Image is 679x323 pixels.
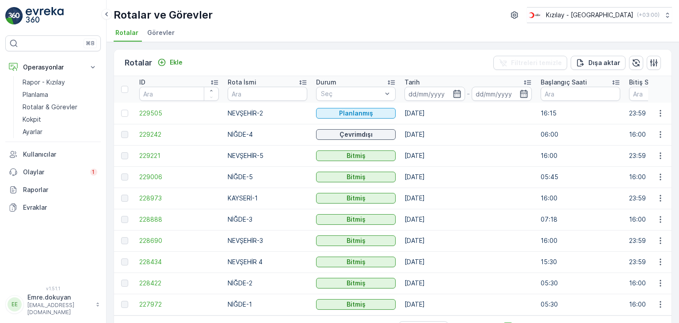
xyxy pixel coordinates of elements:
a: Ayarlar [19,126,101,138]
button: Bitmiş [316,193,396,204]
a: Evraklar [5,199,101,216]
input: dd/mm/yyyy [404,87,465,101]
input: Ara [139,87,219,101]
p: 05:45 [541,173,620,181]
p: Kullanıcılar [23,150,97,159]
p: Bitmiş [347,151,366,160]
p: Başlangıç Saati [541,78,587,87]
a: Rapor - Kızılay [19,76,101,88]
img: logo [5,7,23,25]
div: Toggle Row Selected [121,258,128,265]
div: Toggle Row Selected [121,301,128,308]
p: 06:00 [541,130,620,139]
td: [DATE] [400,103,536,124]
p: Bitmiş [347,300,366,309]
a: Kullanıcılar [5,146,101,163]
a: Rotalar & Görevler [19,101,101,113]
p: - [467,88,470,99]
td: [DATE] [400,230,536,251]
p: Çevrimdışı [339,130,373,139]
p: Kızılay - [GEOGRAPHIC_DATA] [546,11,633,19]
p: 16:00 [541,194,620,203]
button: Bitmiş [316,172,396,182]
a: 228690 [139,236,219,245]
a: Kokpit [19,113,101,126]
p: 16:00 [541,151,620,160]
button: Filtreleri temizle [493,56,567,70]
button: Planlanmış [316,108,396,119]
button: Operasyonlar [5,58,101,76]
p: Raporlar [23,185,97,194]
p: Bitmiş [347,258,366,266]
button: Dışa aktar [571,56,626,70]
span: 229006 [139,173,219,181]
p: 1 [92,169,95,176]
p: NİĞDE-5 [228,173,307,181]
a: Raporlar [5,181,101,199]
span: 228888 [139,215,219,224]
td: [DATE] [400,124,536,145]
a: Olaylar1 [5,163,101,181]
button: Bitmiş [316,235,396,246]
p: Bitmiş [347,236,366,245]
button: EEEmre.dokuyan[EMAIL_ADDRESS][DOMAIN_NAME] [5,293,101,316]
button: Ekle [154,57,186,68]
p: Planlanmış [339,109,373,118]
a: 229221 [139,151,219,160]
a: 227972 [139,300,219,309]
span: v 1.51.1 [5,286,101,291]
button: Bitmiş [316,278,396,288]
p: 16:00 [541,236,620,245]
p: Bitmiş [347,173,366,181]
div: EE [8,297,22,311]
button: Bitmiş [316,257,396,267]
p: 05:30 [541,300,620,309]
a: 229505 [139,109,219,118]
p: ID [139,78,145,87]
input: Ara [228,87,307,101]
a: 228422 [139,279,219,288]
p: Rotalar & Görevler [23,103,77,112]
div: Toggle Row Selected [121,280,128,287]
p: Ekle [170,58,183,67]
p: Bitmiş [347,215,366,224]
p: Filtreleri temizle [511,58,562,67]
p: NİĞDE-3 [228,215,307,224]
p: Rotalar [125,57,152,69]
a: Planlama [19,88,101,101]
p: Bitiş Saati [629,78,660,87]
td: [DATE] [400,251,536,273]
td: [DATE] [400,273,536,294]
p: Dışa aktar [588,58,620,67]
p: Ayarlar [23,127,42,136]
button: Bitmiş [316,214,396,225]
p: NİĞDE-4 [228,130,307,139]
p: Rapor - Kızılay [23,78,65,87]
td: [DATE] [400,166,536,188]
div: Toggle Row Selected [121,110,128,117]
p: [EMAIL_ADDRESS][DOMAIN_NAME] [27,302,91,316]
p: Rota İsmi [228,78,256,87]
p: NEVŞEHİR-2 [228,109,307,118]
td: [DATE] [400,294,536,315]
p: Bitmiş [347,194,366,203]
p: 16:15 [541,109,620,118]
p: Emre.dokuyan [27,293,91,302]
span: Rotalar [115,28,138,37]
p: 05:30 [541,279,620,288]
p: Operasyonlar [23,63,83,72]
p: Bitmiş [347,279,366,288]
a: 228434 [139,258,219,266]
p: NİĞDE-1 [228,300,307,309]
a: 229242 [139,130,219,139]
input: dd/mm/yyyy [472,87,532,101]
p: Kokpit [23,115,41,124]
p: Seç [321,89,382,98]
a: 228973 [139,194,219,203]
